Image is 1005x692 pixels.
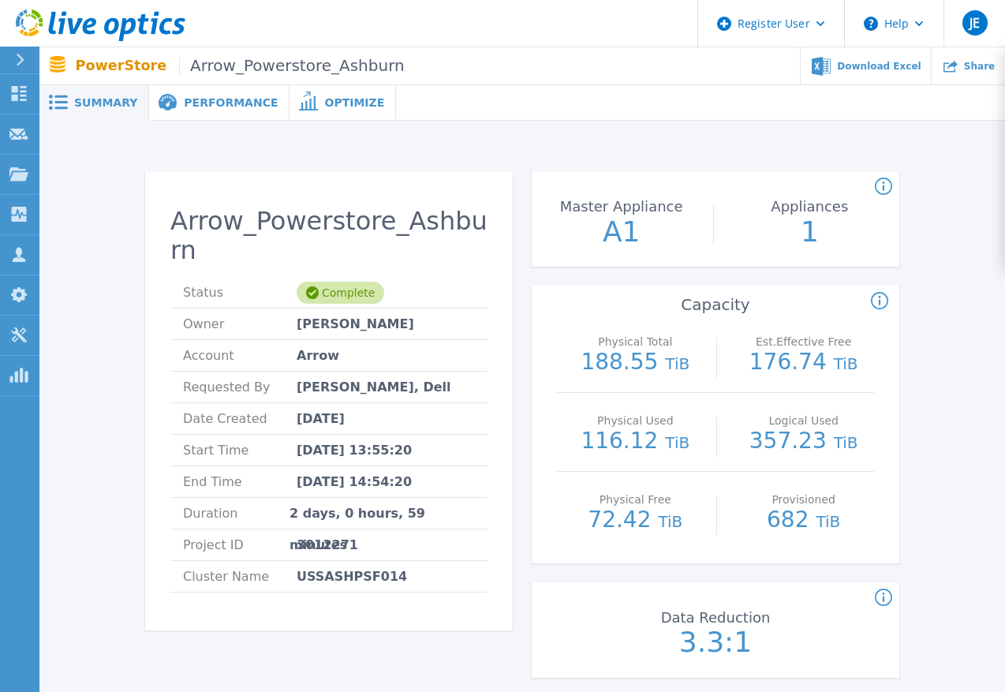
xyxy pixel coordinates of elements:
span: Date Created [183,403,297,434]
span: Owner [183,309,297,339]
p: Physical Free [569,494,702,505]
span: TiB [665,354,689,373]
span: TiB [834,354,858,373]
p: Physical Used [569,415,702,426]
p: Logical Used [737,415,870,426]
span: [DATE] 14:54:20 [297,466,412,497]
span: Cluster Name [183,561,297,592]
div: Complete [297,282,384,304]
span: USSASHPSF014 [297,561,407,592]
p: 116.12 [565,430,706,454]
span: TiB [834,433,858,452]
p: 176.74 [733,351,874,375]
p: Est.Effective Free [737,336,870,347]
span: Project ID [183,529,297,560]
span: Download Excel [837,62,921,71]
p: Data Reduction [631,611,800,625]
span: [DATE] 13:55:20 [297,435,412,466]
span: [DATE] [297,403,345,434]
span: [PERSON_NAME] [297,309,414,339]
span: JE [970,17,980,29]
span: Requested By [183,372,297,402]
span: Arrow [297,340,339,371]
span: 2 days, 0 hours, 59 minutes [290,498,475,529]
p: A1 [533,218,710,246]
span: Status [183,277,297,308]
span: 3012271 [297,529,358,560]
p: Appliances [725,200,894,214]
p: 3.3:1 [627,628,804,656]
span: Start Time [183,435,297,466]
span: End Time [183,466,297,497]
p: 188.55 [565,351,706,375]
span: Optimize [324,97,384,108]
p: Physical Total [569,336,702,347]
span: Duration [183,498,290,529]
p: 357.23 [733,430,874,454]
span: Performance [184,97,278,108]
span: [PERSON_NAME], Dell [297,372,451,402]
span: TiB [816,512,840,531]
span: TiB [665,433,689,452]
span: Arrow_Powerstore_Ashburn [179,57,404,75]
span: TiB [658,512,682,531]
p: 682 [733,509,874,533]
h2: Arrow_Powerstore_Ashburn [170,207,488,265]
p: 72.42 [565,509,706,533]
p: PowerStore [76,57,405,75]
p: Provisioned [737,494,870,505]
span: Summary [74,97,137,108]
span: Share [964,62,995,71]
p: Master Appliance [537,200,706,214]
p: 1 [722,218,899,246]
span: Account [183,340,297,371]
